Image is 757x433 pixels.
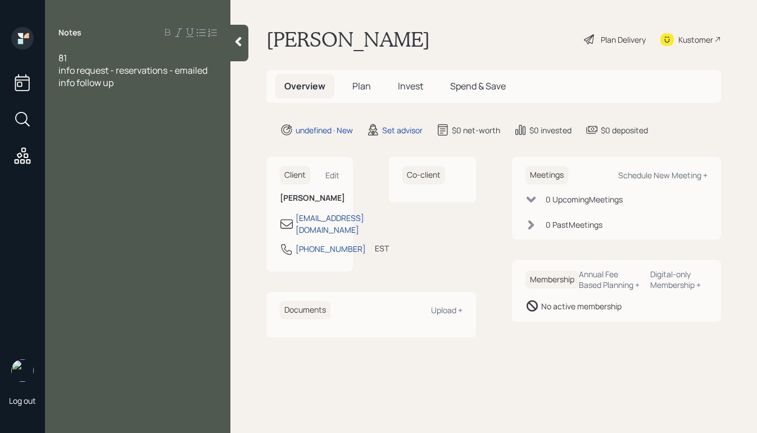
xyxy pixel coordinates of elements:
img: aleksandra-headshot.png [11,359,34,382]
div: $0 invested [529,124,572,136]
div: Annual Fee Based Planning + [579,269,642,290]
div: EST [375,242,389,254]
div: 0 Upcoming Meeting s [546,193,623,205]
div: $0 net-worth [452,124,500,136]
h6: Client [280,166,310,184]
h6: Membership [525,270,579,289]
div: Log out [9,395,36,406]
div: No active membership [541,300,622,312]
div: Schedule New Meeting + [618,170,708,181]
div: Digital-only Membership + [650,269,708,290]
span: Invest [398,80,423,92]
span: Plan [352,80,371,92]
span: Overview [284,80,325,92]
label: Notes [58,27,81,38]
span: 81 [58,52,67,64]
div: undefined · New [296,124,353,136]
div: [PHONE_NUMBER] [296,243,366,255]
h6: Meetings [525,166,568,184]
span: info request - reservations - emailed info follow up [58,64,209,89]
div: Kustomer [678,34,713,46]
div: $0 deposited [601,124,648,136]
h6: Co-client [402,166,445,184]
div: [EMAIL_ADDRESS][DOMAIN_NAME] [296,212,364,236]
div: Edit [325,170,339,181]
h6: [PERSON_NAME] [280,193,339,203]
div: Upload + [431,305,463,315]
div: Plan Delivery [601,34,646,46]
div: Set advisor [382,124,423,136]
h1: [PERSON_NAME] [266,27,430,52]
h6: Documents [280,301,330,319]
span: Spend & Save [450,80,506,92]
div: 0 Past Meeting s [546,219,602,231]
